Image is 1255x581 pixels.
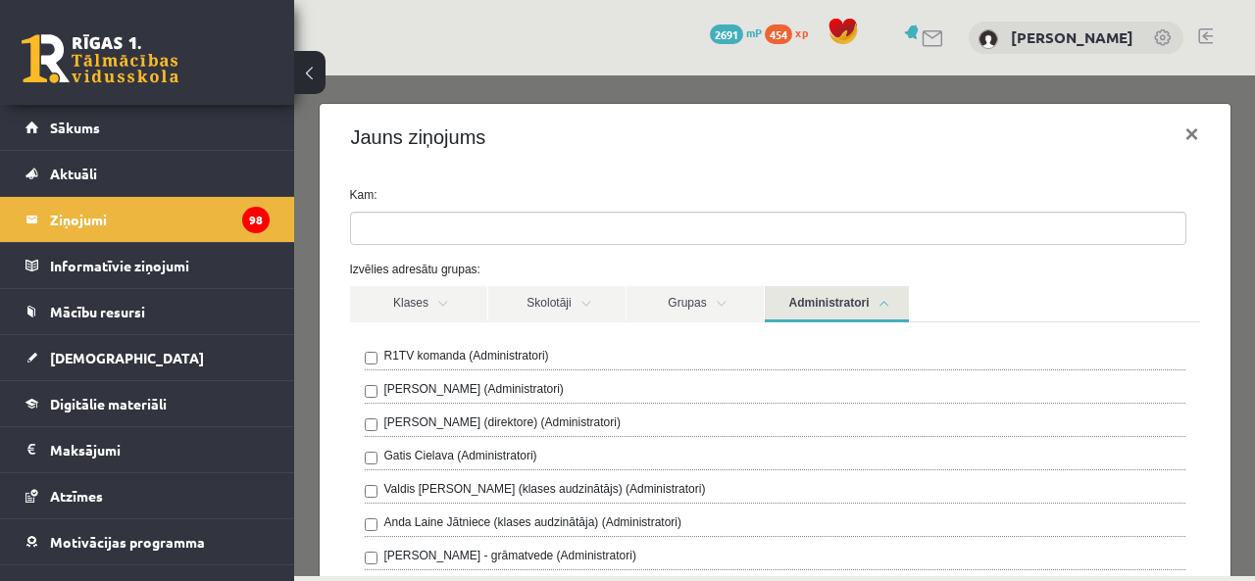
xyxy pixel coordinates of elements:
body: Bagātinātā teksta redaktors, wiswyg-editor-47024952244080-1758030939-482 [20,20,828,40]
a: Grupas [332,211,470,247]
a: 2691 mP [710,24,762,40]
label: Valdis [PERSON_NAME] (klases audzinātājs) (Administratori) [90,405,412,422]
a: Administratori [471,211,615,247]
span: mP [746,24,762,40]
a: Informatīvie ziņojumi [25,243,270,288]
legend: Ziņojumi [50,197,270,242]
label: Izvēlies adresātu grupas: [41,185,921,203]
label: Gatis Cielava (Administratori) [90,371,243,389]
a: Rīgas 1. Tālmācības vidusskola [22,34,178,83]
span: 2691 [710,24,743,44]
legend: Informatīvie ziņojumi [50,243,270,288]
label: Anda Laine Jātniece (klases audzinātāja) (Administratori) [90,438,388,456]
a: Klases [56,211,193,247]
legend: Maksājumi [50,427,270,472]
a: Maksājumi [25,427,270,472]
a: Sākums [25,105,270,150]
label: R1TV komanda (Administratori) [90,271,255,289]
a: Aktuāli [25,151,270,196]
span: Mācību resursi [50,303,145,320]
button: × [875,31,920,86]
i: 98 [242,207,270,233]
a: Motivācijas programma [25,519,270,564]
a: Ziņojumi98 [25,197,270,242]
a: Skolotāji [194,211,331,247]
span: 454 [765,24,792,44]
a: [PERSON_NAME] [1011,27,1133,47]
span: Digitālie materiāli [50,395,167,412]
a: Atzīmes [25,473,270,518]
h4: Jauns ziņojums [57,47,192,76]
a: Digitālie materiāli [25,381,270,426]
img: Raivis Nagla [979,29,998,49]
span: [DEMOGRAPHIC_DATA] [50,349,204,366]
label: [PERSON_NAME] (Administratori) [90,305,270,322]
label: [PERSON_NAME] - grāmatvede (Administratori) [90,471,342,489]
a: Mācību resursi [25,289,270,334]
span: xp [795,24,808,40]
a: [DEMOGRAPHIC_DATA] [25,335,270,380]
span: Atzīmes [50,487,103,505]
span: Motivācijas programma [50,533,205,551]
a: 454 xp [765,24,818,40]
span: Sākums [50,119,100,136]
span: Aktuāli [50,165,97,182]
label: [PERSON_NAME] (direktore) (Administratori) [90,338,326,356]
label: Kam: [41,111,921,128]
